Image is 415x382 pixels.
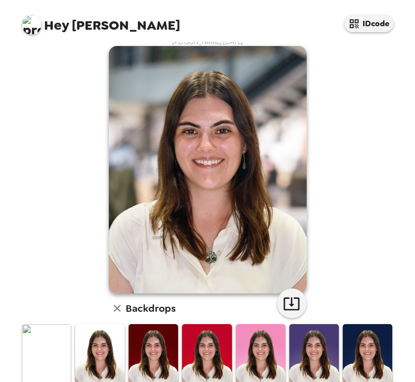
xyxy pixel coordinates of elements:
[44,16,69,34] span: Hey
[22,15,42,35] img: profile pic
[22,10,180,32] span: [PERSON_NAME]
[109,46,307,293] img: user
[344,15,394,32] button: IDcode
[126,300,176,316] h6: Backdrops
